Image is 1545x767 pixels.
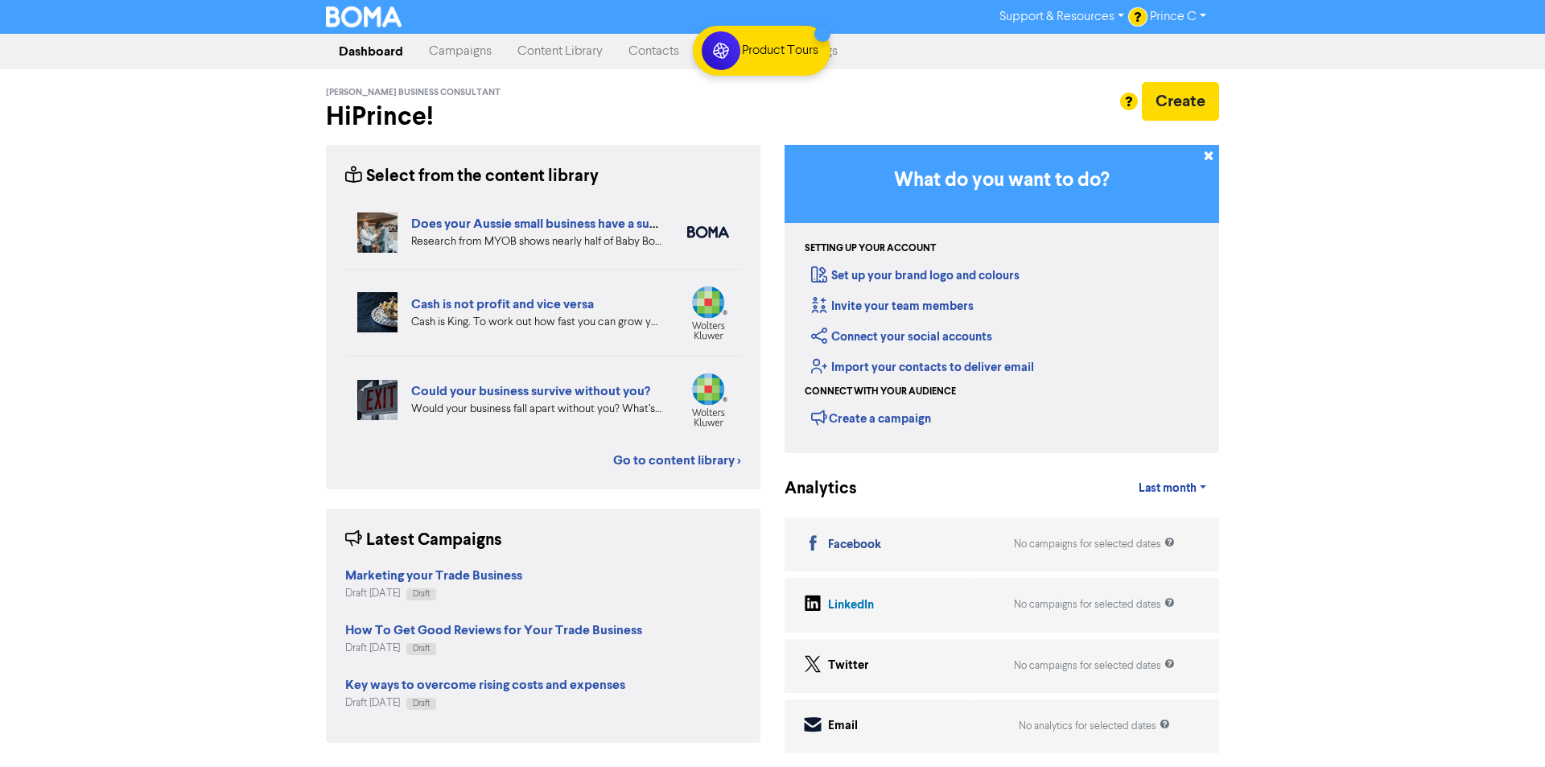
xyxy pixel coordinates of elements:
div: No campaigns for selected dates [1014,537,1175,552]
h3: What do you want to do? [809,169,1195,192]
a: Import your contacts to deliver email [811,360,1034,375]
span: Draft [413,645,430,653]
strong: How To Get Good Reviews for Your Trade Business [345,622,642,638]
a: Contacts [616,35,692,68]
span: Last month [1139,481,1197,496]
div: LinkedIn [828,596,874,615]
a: Cash is not profit and vice versa [411,296,594,312]
div: Twitter [828,657,869,675]
div: Research from MYOB shows nearly half of Baby Boomer business owners are planning to exit in the n... [411,233,663,250]
div: Connect with your audience [805,385,956,399]
h2: Hi Prince ! [326,101,760,132]
div: Cash is King. To work out how fast you can grow your business, you need to look at your projected... [411,314,663,331]
a: Key ways to overcome rising costs and expenses [345,679,625,692]
img: BOMA Logo [326,6,402,27]
a: Does your Aussie small business have a succession plan? [411,216,734,232]
div: Select from the content library [345,164,599,189]
a: Invite your team members [811,299,974,314]
div: No analytics for selected dates [1019,719,1170,734]
img: boma [687,226,729,238]
a: Content Library [505,35,616,68]
div: Create a campaign [811,406,931,430]
div: Setting up your account [805,241,936,256]
a: Dashboard [326,35,416,68]
strong: Marketing your Trade Business [345,567,522,583]
a: How To Get Good Reviews for Your Trade Business [345,625,642,637]
div: Getting Started in BOMA [785,145,1219,453]
div: Analytics [785,476,837,501]
div: Would your business fall apart without you? What’s your Plan B in case of accident, illness, or j... [411,401,663,418]
button: Create [1142,82,1219,121]
a: Lead Forms [692,35,781,68]
a: Connect your social accounts [811,329,992,344]
a: Campaigns [416,35,505,68]
span: Draft [413,590,430,598]
img: wolterskluwer [687,373,729,427]
a: Could your business survive without you? [411,383,650,399]
a: Marketing your Trade Business [345,570,522,583]
div: Email [828,717,858,736]
span: Draft [413,699,430,707]
div: Latest Campaigns [345,528,502,553]
strong: Key ways to overcome rising costs and expenses [345,677,625,693]
a: Last month [1126,472,1219,505]
div: Draft [DATE] [345,586,522,601]
a: Set up your brand logo and colours [811,268,1020,283]
div: No campaigns for selected dates [1014,597,1175,612]
a: Go to content library > [613,451,741,470]
a: Support & Resources [987,4,1137,30]
div: No campaigns for selected dates [1014,658,1175,674]
div: Draft [DATE] [345,695,625,711]
div: Facebook [828,536,881,555]
div: Draft [DATE] [345,641,642,656]
span: [PERSON_NAME] Business Consultant [326,87,501,98]
img: wolterskluwer [687,286,729,340]
a: Prince C [1137,4,1219,30]
iframe: Chat Widget [1465,690,1545,767]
